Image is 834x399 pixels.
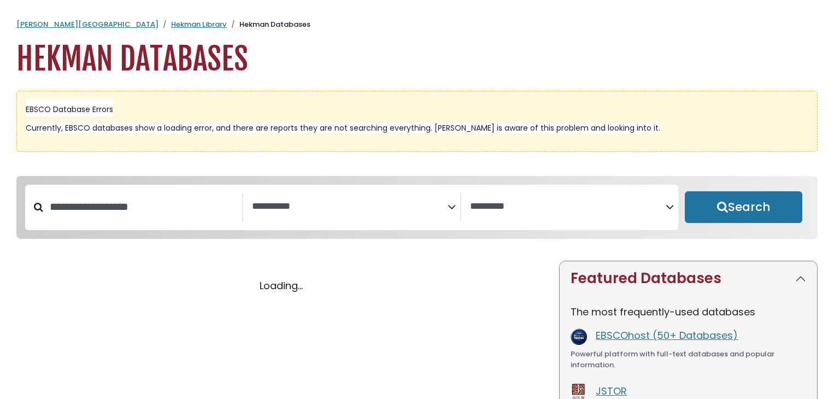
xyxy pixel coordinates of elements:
div: Powerful platform with full-text databases and popular information. [571,349,806,370]
a: Hekman Library [171,19,227,30]
button: Featured Databases [560,261,817,296]
input: Search database by title or keyword [43,198,242,216]
li: Hekman Databases [227,19,310,30]
nav: breadcrumb [16,19,818,30]
nav: Search filters [16,176,818,239]
textarea: Search [470,201,666,213]
span: EBSCO Database Errors [26,104,113,115]
a: [PERSON_NAME][GEOGRAPHIC_DATA] [16,19,158,30]
textarea: Search [252,201,448,213]
p: The most frequently-used databases [571,304,806,319]
a: EBSCOhost (50+ Databases) [596,328,738,342]
h1: Hekman Databases [16,41,818,78]
a: JSTOR [596,384,627,398]
button: Submit for Search Results [685,191,802,223]
div: Loading... [16,278,546,293]
span: Currently, EBSCO databases show a loading error, and there are reports they are not searching eve... [26,122,660,133]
